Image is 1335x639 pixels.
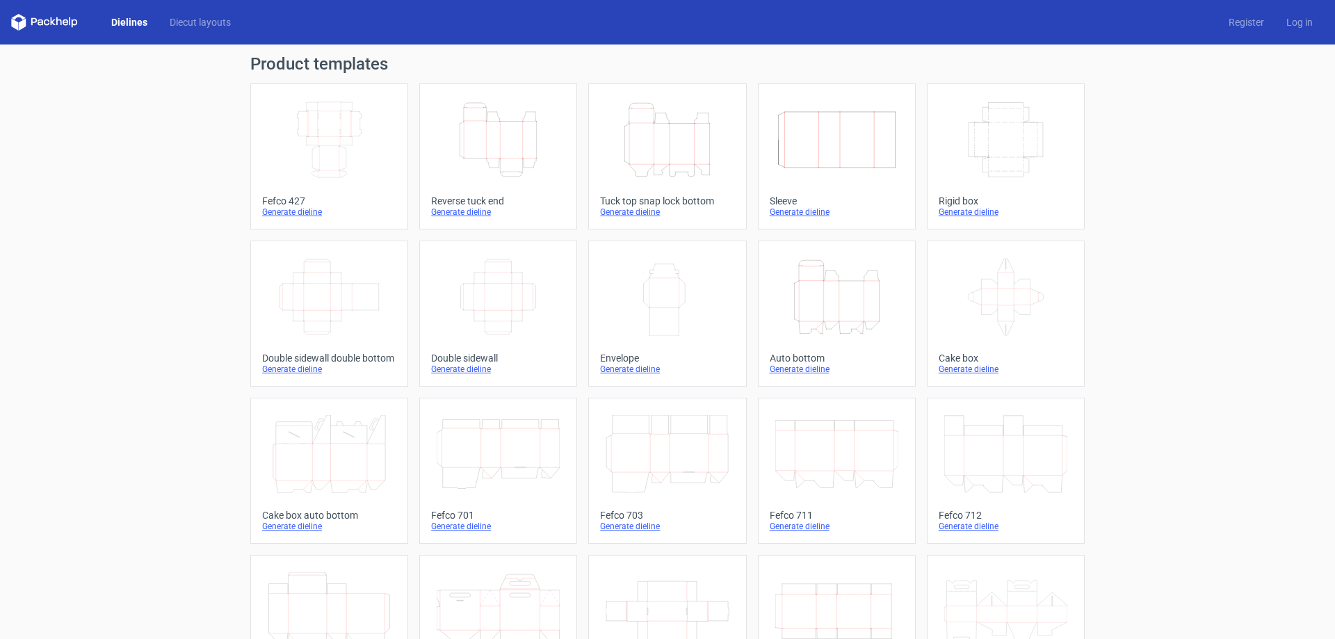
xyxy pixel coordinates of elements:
[758,83,916,229] a: SleeveGenerate dieline
[939,353,1073,364] div: Cake box
[159,15,242,29] a: Diecut layouts
[250,398,408,544] a: Cake box auto bottomGenerate dieline
[770,364,904,375] div: Generate dieline
[939,364,1073,375] div: Generate dieline
[419,241,577,387] a: Double sidewallGenerate dieline
[939,207,1073,218] div: Generate dieline
[431,207,565,218] div: Generate dieline
[588,83,746,229] a: Tuck top snap lock bottomGenerate dieline
[431,521,565,532] div: Generate dieline
[262,207,396,218] div: Generate dieline
[100,15,159,29] a: Dielines
[939,510,1073,521] div: Fefco 712
[262,510,396,521] div: Cake box auto bottom
[250,241,408,387] a: Double sidewall double bottomGenerate dieline
[431,510,565,521] div: Fefco 701
[600,207,734,218] div: Generate dieline
[262,195,396,207] div: Fefco 427
[250,83,408,229] a: Fefco 427Generate dieline
[770,521,904,532] div: Generate dieline
[600,364,734,375] div: Generate dieline
[758,398,916,544] a: Fefco 711Generate dieline
[770,207,904,218] div: Generate dieline
[600,510,734,521] div: Fefco 703
[600,521,734,532] div: Generate dieline
[758,241,916,387] a: Auto bottomGenerate dieline
[262,353,396,364] div: Double sidewall double bottom
[431,195,565,207] div: Reverse tuck end
[431,353,565,364] div: Double sidewall
[600,353,734,364] div: Envelope
[927,241,1085,387] a: Cake boxGenerate dieline
[770,510,904,521] div: Fefco 711
[927,398,1085,544] a: Fefco 712Generate dieline
[250,56,1085,72] h1: Product templates
[770,195,904,207] div: Sleeve
[588,241,746,387] a: EnvelopeGenerate dieline
[419,83,577,229] a: Reverse tuck endGenerate dieline
[262,364,396,375] div: Generate dieline
[588,398,746,544] a: Fefco 703Generate dieline
[600,195,734,207] div: Tuck top snap lock bottom
[431,364,565,375] div: Generate dieline
[770,353,904,364] div: Auto bottom
[939,521,1073,532] div: Generate dieline
[262,521,396,532] div: Generate dieline
[1217,15,1275,29] a: Register
[939,195,1073,207] div: Rigid box
[1275,15,1324,29] a: Log in
[927,83,1085,229] a: Rigid boxGenerate dieline
[419,398,577,544] a: Fefco 701Generate dieline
